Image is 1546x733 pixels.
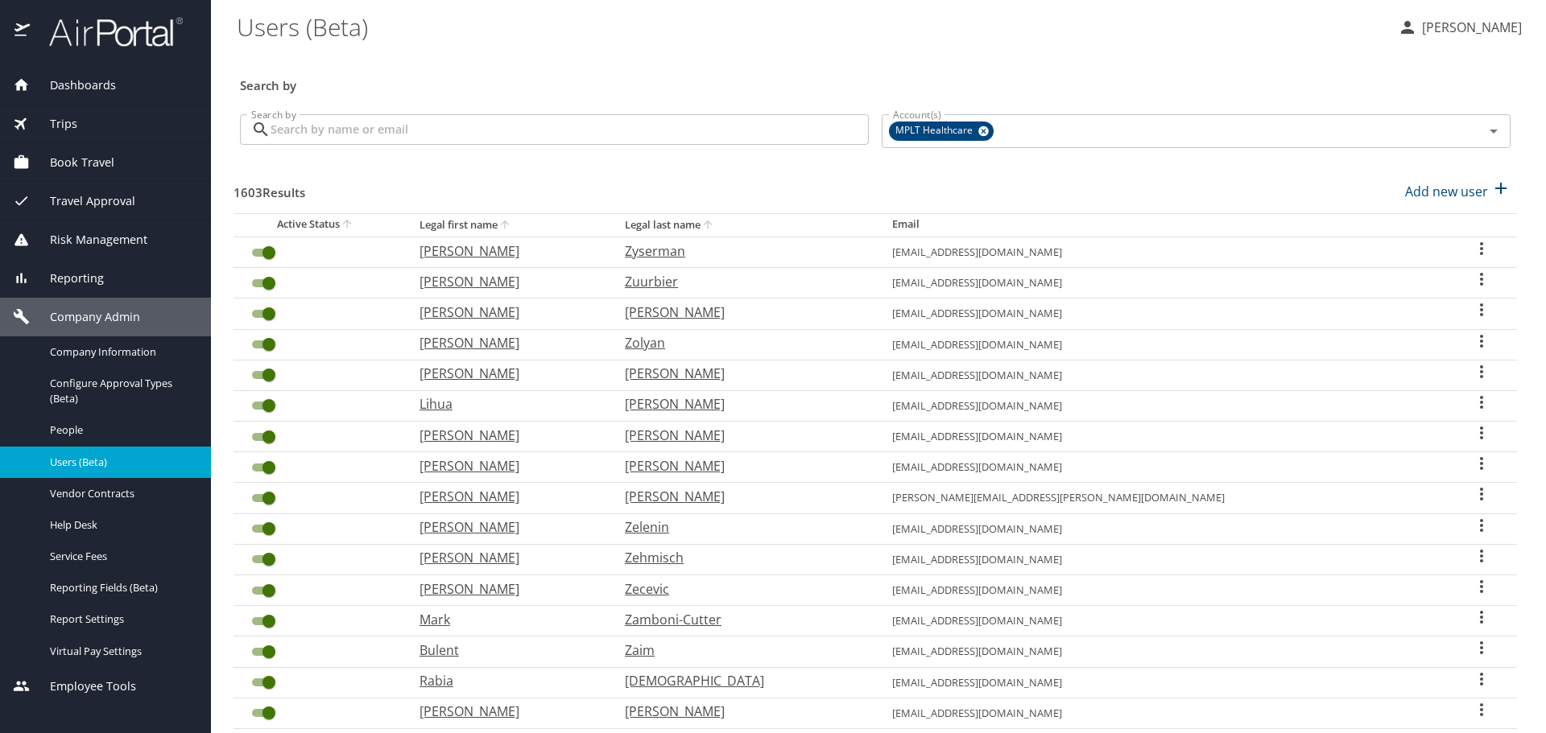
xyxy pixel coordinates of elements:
[625,364,860,383] p: [PERSON_NAME]
[30,76,116,94] span: Dashboards
[420,487,593,506] p: [PERSON_NAME]
[50,486,192,501] span: Vendor Contracts
[879,667,1447,698] td: [EMAIL_ADDRESS][DOMAIN_NAME]
[50,422,192,438] span: People
[420,517,593,537] p: [PERSON_NAME]
[1417,18,1522,37] p: [PERSON_NAME]
[879,483,1447,513] td: [PERSON_NAME][EMAIL_ADDRESS][PERSON_NAME][DOMAIN_NAME]
[240,67,1511,95] h3: Search by
[612,213,879,237] th: Legal last name
[625,487,860,506] p: [PERSON_NAME]
[625,333,860,352] p: Zolyan
[271,114,869,145] input: Search by name or email
[30,154,114,171] span: Book Travel
[879,299,1447,329] td: [EMAIL_ADDRESS][DOMAIN_NAME]
[50,549,192,564] span: Service Fees
[625,548,860,567] p: Zehmisch
[879,268,1447,299] td: [EMAIL_ADDRESS][DOMAIN_NAME]
[625,394,860,414] p: [PERSON_NAME]
[1391,13,1528,42] button: [PERSON_NAME]
[50,455,192,470] span: Users (Beta)
[879,213,1447,237] th: Email
[879,575,1447,606] td: [EMAIL_ADDRESS][DOMAIN_NAME]
[879,452,1447,483] td: [EMAIL_ADDRESS][DOMAIN_NAME]
[879,636,1447,667] td: [EMAIL_ADDRESS][DOMAIN_NAME]
[879,698,1447,728] td: [EMAIL_ADDRESS][DOMAIN_NAME]
[14,16,31,47] img: icon-airportal.png
[1482,120,1505,142] button: Open
[625,456,860,476] p: [PERSON_NAME]
[879,422,1447,452] td: [EMAIL_ADDRESS][DOMAIN_NAME]
[30,270,104,287] span: Reporting
[625,579,860,599] p: Zecevic
[420,364,593,383] p: [PERSON_NAME]
[420,702,593,721] p: [PERSON_NAME]
[625,702,860,721] p: [PERSON_NAME]
[50,580,192,595] span: Reporting Fields (Beta)
[625,640,860,660] p: Zaim
[625,671,860,690] p: [DEMOGRAPHIC_DATA]
[50,344,192,360] span: Company Information
[889,122,982,139] span: MPLT Healthcare
[420,272,593,291] p: [PERSON_NAME]
[420,241,593,261] p: [PERSON_NAME]
[420,303,593,322] p: [PERSON_NAME]
[340,217,356,233] button: sort
[420,548,593,567] p: [PERSON_NAME]
[31,16,183,47] img: airportal-logo.png
[420,333,593,352] p: [PERSON_NAME]
[420,394,593,414] p: Lihua
[30,308,140,326] span: Company Admin
[50,376,192,406] span: Configure Approval Types (Beta)
[30,192,135,210] span: Travel Approval
[1399,174,1517,209] button: Add new user
[50,517,192,533] span: Help Desk
[625,426,860,445] p: [PERSON_NAME]
[420,610,593,629] p: Mark
[701,218,717,233] button: sort
[420,640,593,660] p: Bulent
[879,606,1447,636] td: [EMAIL_ADDRESS][DOMAIN_NAME]
[420,579,593,599] p: [PERSON_NAME]
[625,517,860,537] p: Zelenin
[879,329,1447,360] td: [EMAIL_ADDRESS][DOMAIN_NAME]
[407,213,612,237] th: Legal first name
[1405,182,1488,201] p: Add new user
[30,677,136,695] span: Employee Tools
[498,218,514,233] button: sort
[30,231,147,249] span: Risk Management
[879,237,1447,267] td: [EMAIL_ADDRESS][DOMAIN_NAME]
[879,390,1447,421] td: [EMAIL_ADDRESS][DOMAIN_NAME]
[30,115,77,133] span: Trips
[420,426,593,445] p: [PERSON_NAME]
[420,671,593,690] p: Rabia
[625,241,860,261] p: Zyserman
[625,303,860,322] p: [PERSON_NAME]
[420,456,593,476] p: [PERSON_NAME]
[625,272,860,291] p: Zuurbier
[625,610,860,629] p: Zamboni-Cutter
[234,174,305,202] h3: 1603 Results
[879,513,1447,544] td: [EMAIL_ADDRESS][DOMAIN_NAME]
[50,612,192,627] span: Report Settings
[50,644,192,659] span: Virtual Pay Settings
[879,544,1447,574] td: [EMAIL_ADDRESS][DOMAIN_NAME]
[237,2,1385,51] h1: Users (Beta)
[234,213,407,237] th: Active Status
[879,360,1447,390] td: [EMAIL_ADDRESS][DOMAIN_NAME]
[889,121,994,141] div: MPLT Healthcare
